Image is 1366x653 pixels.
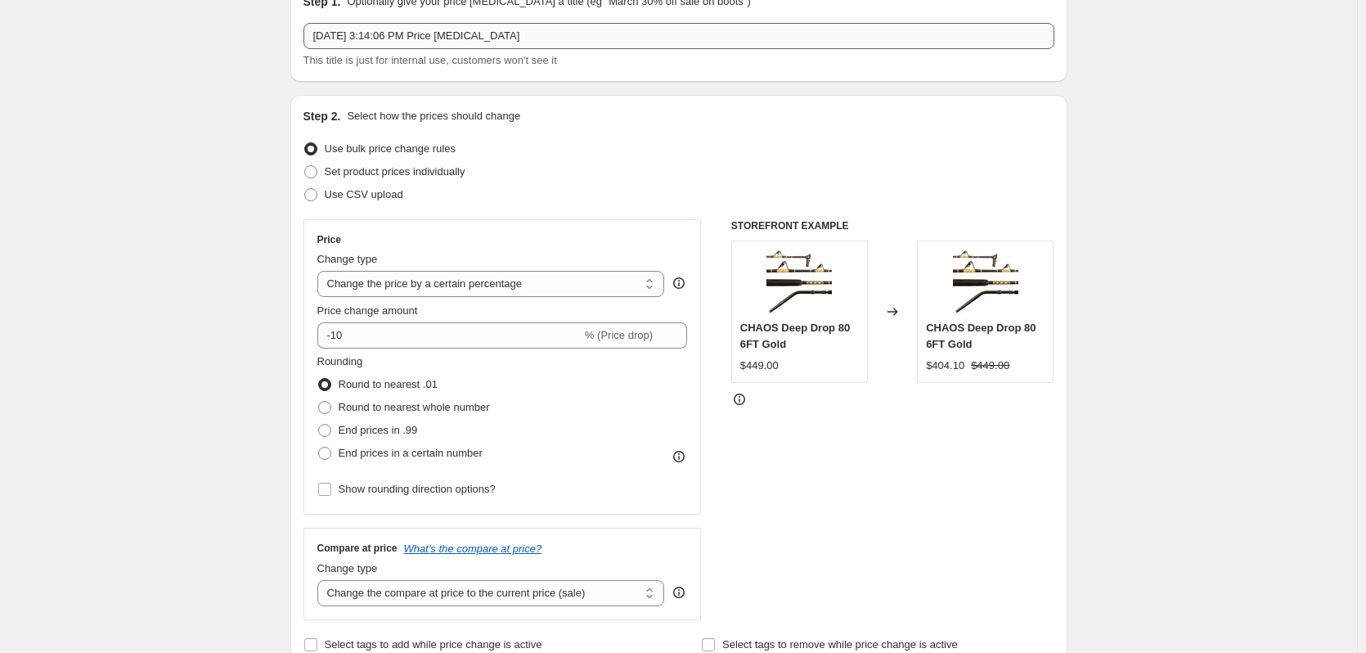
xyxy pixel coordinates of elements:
[339,483,496,495] span: Show rounding direction options?
[926,358,964,374] div: $404.10
[347,108,520,124] p: Select how the prices should change
[317,562,378,574] span: Change type
[325,142,456,155] span: Use bulk price change rules
[731,219,1054,232] h6: STOREFRONT EXAMPLE
[317,233,341,246] h3: Price
[953,250,1018,315] img: Photo_1_2b37c82e-051a-4b30-809c-457bcc02fefc_80x.jpg
[971,358,1009,374] strike: $449.00
[404,543,542,555] button: What's the compare at price?
[303,23,1054,49] input: 30% off holiday sale
[766,250,832,315] img: Photo_1_2b37c82e-051a-4b30-809c-457bcc02fefc_80x.jpg
[339,447,483,459] span: End prices in a certain number
[317,304,418,317] span: Price change amount
[317,542,398,555] h3: Compare at price
[325,188,403,200] span: Use CSV upload
[671,275,687,291] div: help
[303,108,341,124] h2: Step 2.
[303,54,557,66] span: This title is just for internal use, customers won't see it
[740,358,779,374] div: $449.00
[325,165,465,178] span: Set product prices individually
[740,322,850,350] span: CHAOS Deep Drop 80 6FT Gold
[325,638,542,651] span: Select tags to add while price change is active
[671,584,687,601] div: help
[317,253,378,265] span: Change type
[926,322,1036,350] span: CHAOS Deep Drop 80 6FT Gold
[722,638,958,651] span: Select tags to remove while price change is active
[317,355,363,367] span: Rounding
[339,401,490,413] span: Round to nearest whole number
[339,378,438,390] span: Round to nearest .01
[585,329,653,341] span: % (Price drop)
[317,322,582,349] input: -15
[339,424,418,436] span: End prices in .99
